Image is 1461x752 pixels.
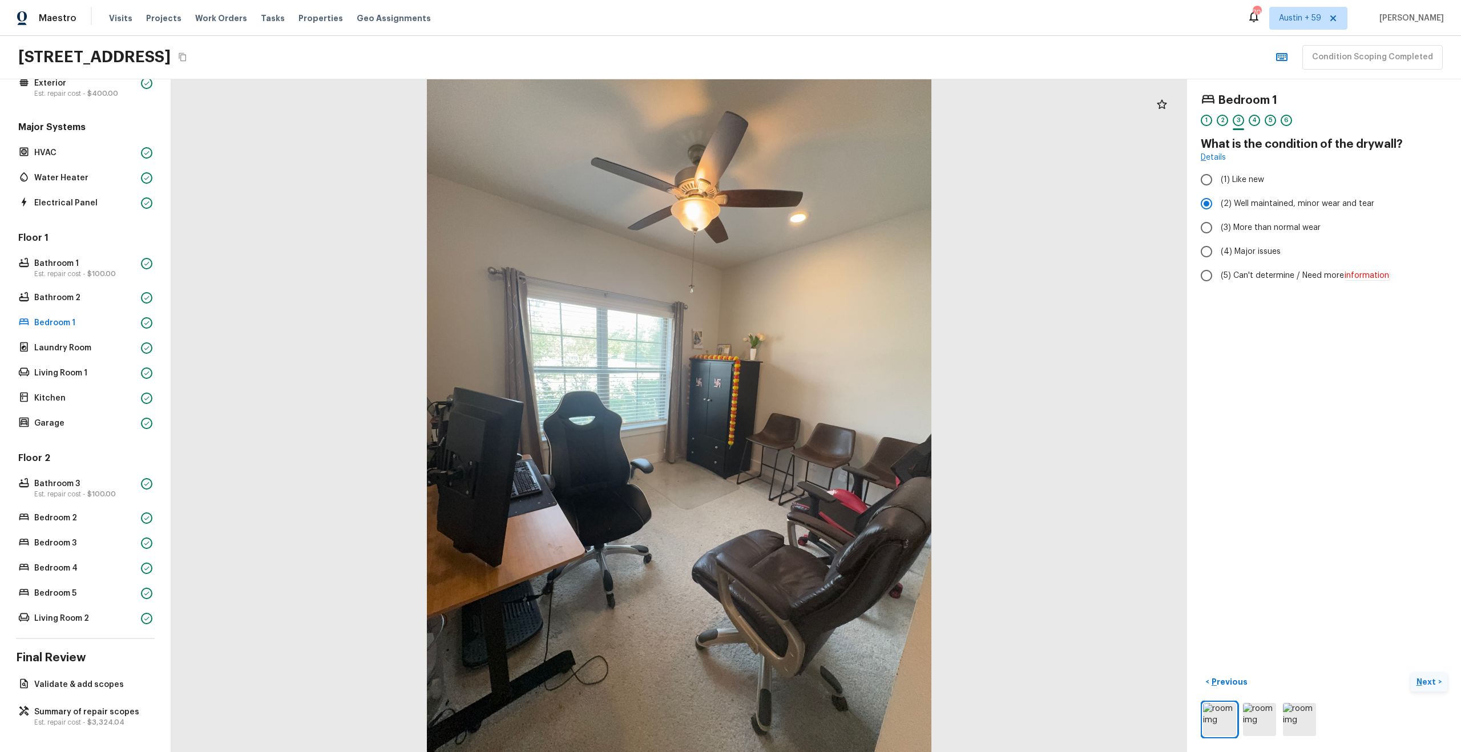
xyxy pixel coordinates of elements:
[34,537,136,549] p: Bedroom 3
[1221,222,1321,233] span: (3) More than normal wear
[34,292,136,304] p: Bathroom 2
[1283,703,1316,736] img: room img
[87,90,118,97] span: $400.00
[1233,115,1244,126] div: 3
[16,452,155,467] h5: Floor 2
[1201,673,1252,692] button: <Previous
[34,197,136,209] p: Electrical Panel
[1243,703,1276,736] img: room img
[34,342,136,354] p: Laundry Room
[34,588,136,599] p: Bedroom 5
[87,270,116,277] span: $100.00
[34,706,148,718] p: Summary of repair scopes
[195,13,247,24] span: Work Orders
[1221,198,1374,209] span: (2) Well maintained, minor wear and tear
[34,317,136,329] p: Bedroom 1
[146,13,181,24] span: Projects
[16,650,155,665] h4: Final Review
[1203,703,1236,736] img: room img
[34,258,136,269] p: Bathroom 1
[34,269,136,278] p: Est. repair cost -
[34,172,136,184] p: Water Heater
[87,491,116,498] span: $100.00
[34,147,136,159] p: HVAC
[109,13,132,24] span: Visits
[357,13,431,24] span: Geo Assignments
[298,13,343,24] span: Properties
[34,89,136,98] p: Est. repair cost -
[1249,115,1260,126] div: 4
[34,512,136,524] p: Bedroom 2
[1209,676,1248,688] p: Previous
[34,418,136,429] p: Garage
[1217,115,1228,126] div: 2
[1411,673,1447,692] button: Next>
[87,719,124,726] span: $3,324.04
[34,478,136,490] p: Bathroom 3
[34,718,148,727] p: Est. repair cost -
[39,13,76,24] span: Maestro
[175,50,190,64] button: Copy Address
[16,232,155,246] h5: Floor 1
[1218,93,1277,108] h4: Bedroom 1
[34,367,136,379] p: Living Room 1
[34,393,136,404] p: Kitchen
[34,78,136,89] p: Exterior
[1253,7,1261,18] div: 706
[1201,115,1212,126] div: 1
[1344,271,1390,280] em: information
[34,563,136,574] p: Bedroom 4
[34,613,136,624] p: Living Room 2
[1375,13,1444,24] span: [PERSON_NAME]
[1265,115,1276,126] div: 5
[1201,137,1447,152] h4: What is the condition of the drywall?
[1281,115,1292,126] div: 6
[34,490,136,499] p: Est. repair cost -
[1279,13,1321,24] span: Austin + 59
[1221,174,1264,185] span: (1) Like new
[261,14,285,22] span: Tasks
[1221,270,1390,281] span: (5) Can't determine / Need more
[34,679,148,690] p: Validate & add scopes
[1201,152,1226,163] a: Details
[1221,246,1281,257] span: (4) Major issues
[18,47,171,67] h2: [STREET_ADDRESS]
[1416,676,1438,688] p: Next
[16,121,155,136] h5: Major Systems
